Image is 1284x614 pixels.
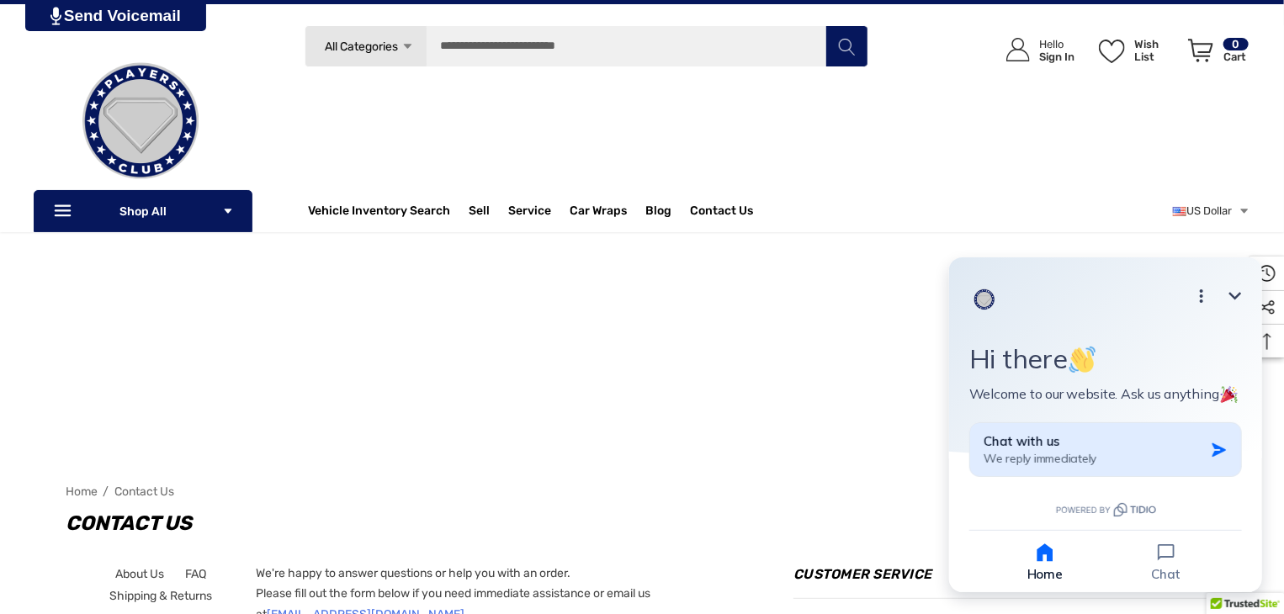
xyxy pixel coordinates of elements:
a: Wish List Wish List [1091,21,1181,79]
a: USD [1173,194,1250,228]
a: Car Wraps [570,194,645,228]
span: Car Wraps [570,204,627,222]
span: Shipping & Returns [109,589,212,603]
a: Sign in [987,21,1083,79]
span: About Us [115,567,164,581]
a: Vehicle Inventory Search [308,204,450,222]
p: 0 [1223,38,1249,50]
img: Players Club | Cars For Sale [56,37,225,205]
a: About Us [115,564,164,585]
button: Search [825,25,867,67]
a: All Categories Icon Arrow Down Icon Arrow Up [305,25,427,67]
a: Service [508,204,551,222]
a: Blog [645,204,671,222]
h4: Customer Service [793,564,1218,599]
svg: Icon Arrow Down [401,40,414,53]
p: Hello [1039,38,1074,50]
a: Sell [469,194,508,228]
svg: Review Your Cart [1188,39,1213,62]
nav: Breadcrumb [66,477,1218,506]
a: FAQ [185,564,206,585]
a: Home [66,484,98,499]
h1: Contact Us [66,506,1218,540]
svg: Wish List [1099,40,1125,63]
p: Shop All [34,190,252,232]
p: Cart [1223,50,1249,63]
svg: Icon Arrow Down [222,205,234,217]
a: Cart with 0 items [1181,21,1250,87]
span: All Categories [326,40,399,54]
p: Sign In [1039,50,1074,63]
iframe: Tidio Chat [927,236,1284,614]
a: Contact Us [690,204,753,222]
a: Shipping & Returns [109,585,212,607]
svg: Icon Line [52,202,77,221]
a: Contact Us [114,484,174,499]
svg: Icon User Account [1006,38,1030,61]
span: Sell [469,204,490,222]
p: Wish List [1134,38,1179,63]
span: FAQ [185,567,206,581]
